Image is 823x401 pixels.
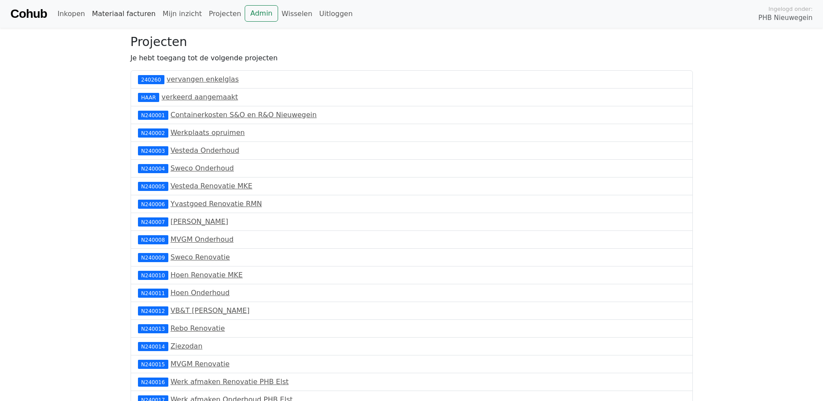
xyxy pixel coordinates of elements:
[138,146,168,155] div: N240003
[138,306,168,315] div: N240012
[167,75,239,83] a: vervangen enkelglas
[89,5,159,23] a: Materiaal facturen
[171,235,233,243] a: MVGM Onderhoud
[171,111,317,119] a: Containerkosten S&O en R&O Nieuwegein
[138,253,168,262] div: N240009
[171,289,230,297] a: Hoen Onderhoud
[171,164,234,172] a: Sweco Onderhoud
[138,164,168,173] div: N240004
[10,3,47,24] a: Cohub
[138,289,168,297] div: N240011
[171,271,243,279] a: Hoen Renovatie MKE
[138,271,168,279] div: N240010
[138,93,160,102] div: HAAR
[758,13,813,23] span: PHB Nieuwegein
[171,200,262,208] a: Yvastgoed Renovatie RMN
[171,217,228,226] a: [PERSON_NAME]
[138,324,168,333] div: N240013
[138,182,168,191] div: N240005
[138,111,168,119] div: N240001
[138,342,168,351] div: N240014
[138,235,168,244] div: N240008
[316,5,356,23] a: Uitloggen
[159,5,206,23] a: Mijn inzicht
[171,146,239,154] a: Vesteda Onderhoud
[131,53,693,63] p: Je hebt toegang tot de volgende projecten
[171,182,252,190] a: Vesteda Renovatie MKE
[171,324,225,332] a: Rebo Renovatie
[138,200,168,208] div: N240006
[131,35,693,49] h3: Projecten
[54,5,88,23] a: Inkopen
[138,128,168,137] div: N240002
[171,306,249,315] a: VB&T [PERSON_NAME]
[138,378,168,386] div: N240016
[171,378,289,386] a: Werk afmaken Renovatie PHB Elst
[171,342,203,350] a: Ziezodan
[245,5,278,22] a: Admin
[171,253,230,261] a: Sweco Renovatie
[161,93,238,101] a: verkeerd aangemaakt
[138,217,168,226] div: N240007
[138,360,168,368] div: N240015
[768,5,813,13] span: Ingelogd onder:
[278,5,316,23] a: Wisselen
[171,128,245,137] a: Werkplaats opruimen
[138,75,164,84] div: 240260
[171,360,230,368] a: MVGM Renovatie
[205,5,245,23] a: Projecten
